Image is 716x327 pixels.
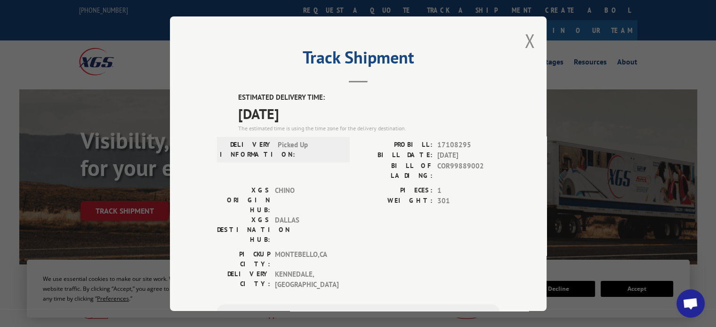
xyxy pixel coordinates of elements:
[217,269,270,290] label: DELIVERY CITY:
[275,215,338,244] span: DALLAS
[358,185,433,196] label: PIECES:
[238,92,499,103] label: ESTIMATED DELIVERY TIME:
[217,51,499,69] h2: Track Shipment
[437,150,499,161] span: [DATE]
[437,185,499,196] span: 1
[676,289,705,318] div: Open chat
[217,215,270,244] label: XGS DESTINATION HUB:
[238,124,499,132] div: The estimated time is using the time zone for the delivery destination.
[278,139,341,159] span: Picked Up
[358,139,433,150] label: PROBILL:
[275,269,338,290] span: KENNEDALE , [GEOGRAPHIC_DATA]
[275,249,338,269] span: MONTEBELLO , CA
[217,185,270,215] label: XGS ORIGIN HUB:
[358,196,433,207] label: WEIGHT:
[220,139,273,159] label: DELIVERY INFORMATION:
[524,28,535,53] button: Close modal
[437,139,499,150] span: 17108295
[217,249,270,269] label: PICKUP CITY:
[437,160,499,180] span: COR99889002
[358,150,433,161] label: BILL DATE:
[275,185,338,215] span: CHINO
[358,160,433,180] label: BILL OF LADING:
[437,196,499,207] span: 301
[238,103,499,124] span: [DATE]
